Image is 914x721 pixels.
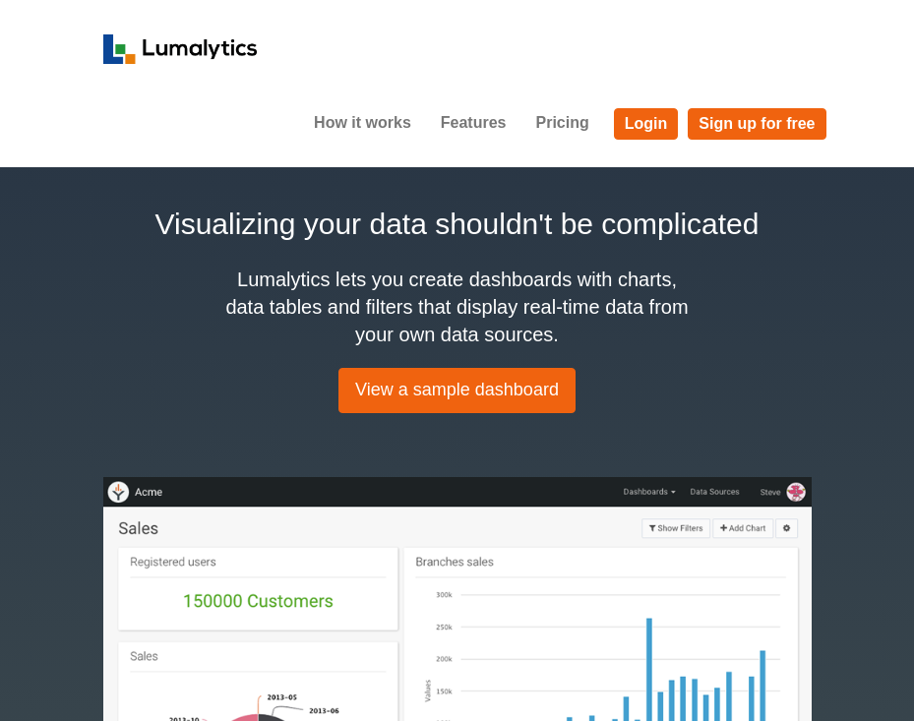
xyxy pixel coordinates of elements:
[426,98,521,148] a: Features
[221,266,694,348] h4: Lumalytics lets you create dashboards with charts, data tables and filters that display real-time...
[520,98,603,148] a: Pricing
[299,98,426,148] a: How it works
[688,108,825,140] a: Sign up for free
[338,368,576,413] a: View a sample dashboard
[103,34,258,64] img: logo_v2-f34f87db3d4d9f5311d6c47995059ad6168825a3e1eb260e01c8041e89355404.png
[614,108,679,140] a: Login
[103,202,812,246] h2: Visualizing your data shouldn't be complicated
